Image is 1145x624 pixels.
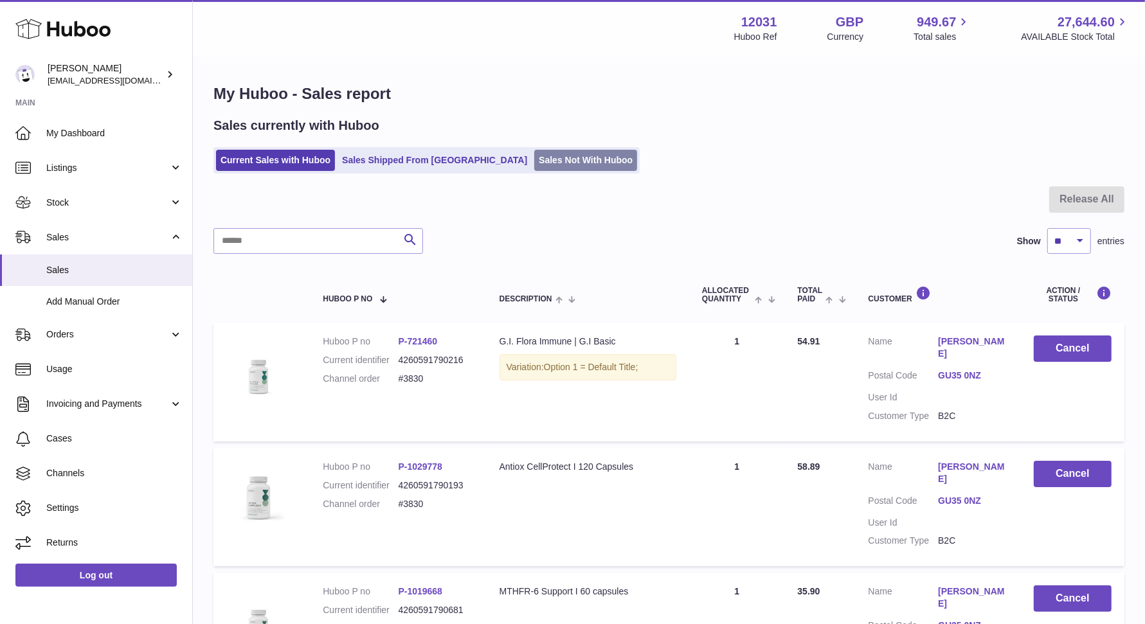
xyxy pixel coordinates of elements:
[836,13,863,31] strong: GBP
[869,391,939,404] dt: User Id
[798,586,820,596] span: 35.90
[869,535,939,547] dt: Customer Type
[689,448,785,566] td: 1
[46,432,183,445] span: Cases
[938,370,1008,382] a: GU35 0NZ
[741,13,777,31] strong: 12031
[15,65,35,84] img: admin@makewellforyou.com
[938,335,1008,360] a: [PERSON_NAME]
[398,604,473,616] dd: 4260591790681
[1034,461,1112,487] button: Cancel
[398,461,442,472] a: P-1029778
[1017,235,1041,247] label: Show
[869,410,939,422] dt: Customer Type
[213,117,379,134] h2: Sales currently with Huboo
[398,479,473,492] dd: 4260591790193
[48,62,163,87] div: [PERSON_NAME]
[323,373,398,385] dt: Channel order
[869,370,939,385] dt: Postal Code
[398,498,473,510] dd: #3830
[500,354,676,380] div: Variation:
[914,13,971,43] a: 949.67 Total sales
[869,495,939,510] dt: Postal Code
[869,585,939,613] dt: Name
[1097,235,1124,247] span: entries
[500,335,676,348] div: G.I. Flora Immune | G.I Basic
[500,585,676,598] div: MTHFR-6 Support I 60 capsules
[938,585,1008,610] a: [PERSON_NAME]
[323,479,398,492] dt: Current identifier
[938,461,1008,485] a: [PERSON_NAME]
[398,336,437,346] a: P-721460
[323,498,398,510] dt: Channel order
[534,150,637,171] a: Sales Not With Huboo
[398,354,473,366] dd: 4260591790216
[46,127,183,139] span: My Dashboard
[827,31,864,43] div: Currency
[869,517,939,529] dt: User Id
[1034,335,1112,362] button: Cancel
[46,328,169,341] span: Orders
[689,323,785,441] td: 1
[213,84,1124,104] h1: My Huboo - Sales report
[46,363,183,375] span: Usage
[500,461,676,473] div: Antiox CellProtect I 120 Capsules
[46,264,183,276] span: Sales
[46,197,169,209] span: Stock
[323,461,398,473] dt: Huboo P no
[46,398,169,410] span: Invoicing and Payments
[323,335,398,348] dt: Huboo P no
[46,231,169,244] span: Sales
[1021,13,1130,43] a: 27,644.60 AVAILABLE Stock Total
[323,604,398,616] dt: Current identifier
[46,296,183,308] span: Add Manual Order
[869,286,1008,303] div: Customer
[46,162,169,174] span: Listings
[226,335,291,400] img: 120311718619781.jpg
[734,31,777,43] div: Huboo Ref
[869,335,939,363] dt: Name
[914,31,971,43] span: Total sales
[500,295,552,303] span: Description
[1034,585,1112,612] button: Cancel
[216,150,335,171] a: Current Sales with Huboo
[323,295,372,303] span: Huboo P no
[702,287,752,303] span: ALLOCATED Quantity
[798,287,823,303] span: Total paid
[1021,31,1130,43] span: AVAILABLE Stock Total
[46,502,183,514] span: Settings
[226,461,291,525] img: 1737977430.jpg
[798,336,820,346] span: 54.91
[869,461,939,488] dt: Name
[398,586,442,596] a: P-1019668
[46,467,183,479] span: Channels
[544,362,638,372] span: Option 1 = Default Title;
[323,585,398,598] dt: Huboo P no
[15,564,177,587] a: Log out
[398,373,473,385] dd: #3830
[1034,286,1112,303] div: Action / Status
[938,495,1008,507] a: GU35 0NZ
[798,461,820,472] span: 58.89
[48,75,189,85] span: [EMAIL_ADDRESS][DOMAIN_NAME]
[938,535,1008,547] dd: B2C
[1058,13,1115,31] span: 27,644.60
[338,150,532,171] a: Sales Shipped From [GEOGRAPHIC_DATA]
[917,13,956,31] span: 949.67
[46,537,183,549] span: Returns
[323,354,398,366] dt: Current identifier
[938,410,1008,422] dd: B2C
